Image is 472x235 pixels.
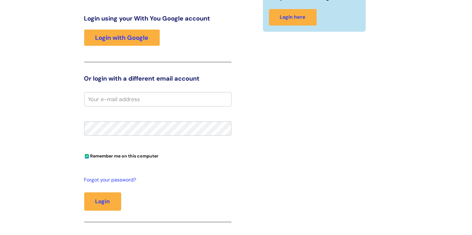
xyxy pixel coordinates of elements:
h3: Or login with a different email account [84,75,231,82]
a: Login with Google [84,30,160,46]
input: Your e-mail address [84,92,231,106]
a: Forgot your password? [84,176,228,185]
h3: Login using your With You Google account [84,15,231,22]
label: Remember me on this computer [84,152,159,159]
div: You can uncheck this option if you're logging in from a shared device [84,151,231,161]
input: Remember me on this computer [85,154,89,158]
button: Login [84,192,121,210]
a: Login here [269,9,317,26]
